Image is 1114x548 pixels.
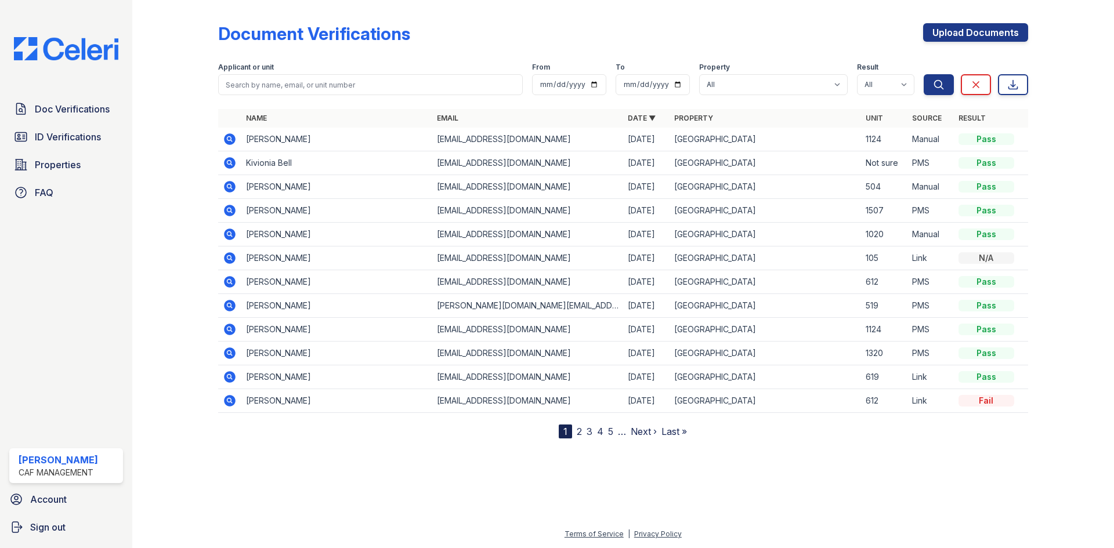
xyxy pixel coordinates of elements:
a: Upload Documents [923,23,1028,42]
a: Properties [9,153,123,176]
td: 519 [861,294,907,318]
td: Link [907,389,954,413]
div: Pass [959,347,1014,359]
span: FAQ [35,186,53,199]
td: [GEOGRAPHIC_DATA] [670,389,860,413]
a: 4 [597,426,603,437]
a: 3 [587,426,592,437]
td: [DATE] [623,175,670,199]
a: Next › [631,426,657,437]
span: Doc Verifications [35,102,110,116]
div: Pass [959,276,1014,288]
label: Result [857,63,878,72]
td: [GEOGRAPHIC_DATA] [670,294,860,318]
td: [PERSON_NAME] [241,318,432,342]
td: [EMAIL_ADDRESS][DOMAIN_NAME] [432,223,623,246]
td: 105 [861,246,907,270]
a: Privacy Policy [634,529,682,538]
td: [PERSON_NAME][DOMAIN_NAME][EMAIL_ADDRESS][PERSON_NAME][DOMAIN_NAME] [432,294,623,318]
td: [EMAIL_ADDRESS][DOMAIN_NAME] [432,199,623,223]
div: Document Verifications [218,23,410,44]
td: [DATE] [623,389,670,413]
td: [EMAIL_ADDRESS][DOMAIN_NAME] [432,175,623,199]
span: … [618,424,626,438]
td: 619 [861,365,907,389]
a: Email [437,114,458,122]
td: [GEOGRAPHIC_DATA] [670,318,860,342]
span: ID Verifications [35,130,101,144]
a: Account [5,488,128,511]
label: To [616,63,625,72]
td: [PERSON_NAME] [241,389,432,413]
a: Sign out [5,516,128,539]
td: Manual [907,175,954,199]
td: [PERSON_NAME] [241,365,432,389]
td: [PERSON_NAME] [241,270,432,294]
a: Terms of Service [565,529,624,538]
div: Pass [959,300,1014,311]
td: Link [907,246,954,270]
div: N/A [959,252,1014,264]
td: [EMAIL_ADDRESS][DOMAIN_NAME] [432,365,623,389]
td: [PERSON_NAME] [241,246,432,270]
a: FAQ [9,181,123,204]
td: [DATE] [623,270,670,294]
td: [GEOGRAPHIC_DATA] [670,270,860,294]
td: [GEOGRAPHIC_DATA] [670,199,860,223]
div: Pass [959,371,1014,383]
td: 1124 [861,318,907,342]
td: [GEOGRAPHIC_DATA] [670,342,860,365]
td: [PERSON_NAME] [241,223,432,246]
div: Pass [959,157,1014,169]
div: Fail [959,395,1014,407]
td: [DATE] [623,223,670,246]
td: [PERSON_NAME] [241,294,432,318]
td: [EMAIL_ADDRESS][DOMAIN_NAME] [432,151,623,175]
td: [DATE] [623,151,670,175]
td: Link [907,365,954,389]
td: 1320 [861,342,907,365]
div: Pass [959,324,1014,335]
td: PMS [907,270,954,294]
td: [PERSON_NAME] [241,199,432,223]
td: [GEOGRAPHIC_DATA] [670,246,860,270]
td: [EMAIL_ADDRESS][DOMAIN_NAME] [432,270,623,294]
td: 1124 [861,128,907,151]
td: [PERSON_NAME] [241,175,432,199]
a: 2 [577,426,582,437]
td: 504 [861,175,907,199]
td: 612 [861,389,907,413]
a: Source [912,114,942,122]
label: Property [699,63,730,72]
td: [EMAIL_ADDRESS][DOMAIN_NAME] [432,389,623,413]
label: From [532,63,550,72]
a: Result [959,114,986,122]
span: Properties [35,158,81,172]
td: [PERSON_NAME] [241,128,432,151]
td: Not sure [861,151,907,175]
span: Sign out [30,520,66,534]
td: [DATE] [623,342,670,365]
td: [PERSON_NAME] [241,342,432,365]
a: Unit [866,114,883,122]
div: Pass [959,205,1014,216]
td: [DATE] [623,318,670,342]
td: PMS [907,151,954,175]
td: 612 [861,270,907,294]
td: [DATE] [623,199,670,223]
td: Manual [907,223,954,246]
a: Name [246,114,267,122]
img: CE_Logo_Blue-a8612792a0a2168367f1c8372b55b34899dd931a85d93a1a3d3e32e68fde9ad4.png [5,37,128,60]
a: Doc Verifications [9,97,123,121]
div: [PERSON_NAME] [19,453,98,467]
td: [EMAIL_ADDRESS][DOMAIN_NAME] [432,318,623,342]
td: [EMAIL_ADDRESS][DOMAIN_NAME] [432,342,623,365]
td: PMS [907,199,954,223]
a: Property [674,114,713,122]
div: | [628,529,630,538]
a: Last » [661,426,687,437]
label: Applicant or unit [218,63,274,72]
td: PMS [907,294,954,318]
td: 1020 [861,223,907,246]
